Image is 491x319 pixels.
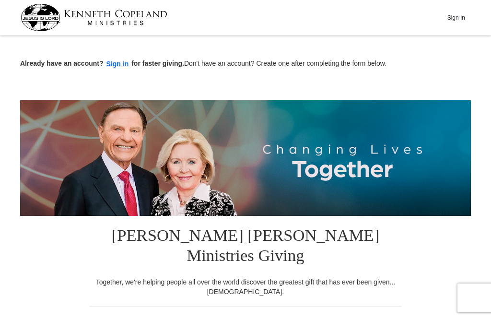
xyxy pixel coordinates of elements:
h1: [PERSON_NAME] [PERSON_NAME] Ministries Giving [90,216,401,277]
p: Don't have an account? Create one after completing the form below. [20,59,471,70]
button: Sign In [442,10,470,25]
button: Sign in [104,59,132,70]
strong: Already have an account? for faster giving. [20,59,184,67]
div: Together, we're helping people all over the world discover the greatest gift that has ever been g... [90,277,401,296]
img: kcm-header-logo.svg [21,4,167,31]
